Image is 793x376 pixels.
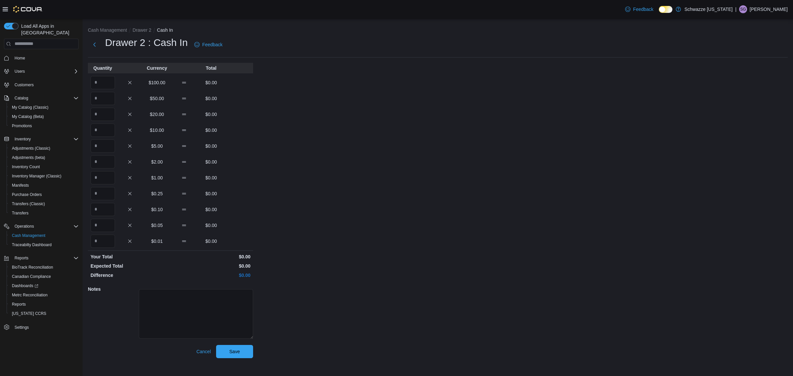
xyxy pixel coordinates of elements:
p: $0.00 [199,159,223,165]
span: Feedback [633,6,653,13]
span: Adjustments (beta) [9,154,79,162]
button: Drawer 2 [132,27,151,33]
button: Cash Management [88,27,127,33]
input: Quantity [91,219,115,232]
p: $0.00 [199,206,223,213]
span: Load All Apps in [GEOGRAPHIC_DATA] [19,23,79,36]
button: Canadian Compliance [7,272,81,281]
span: Dashboards [9,282,79,290]
p: $0.10 [145,206,169,213]
button: Traceabilty Dashboard [7,240,81,249]
p: | [735,5,736,13]
button: Cancel [194,345,213,358]
p: $0.00 [172,253,250,260]
p: Your Total [91,253,169,260]
a: Transfers (Classic) [9,200,48,208]
span: Reports [12,302,26,307]
p: $100.00 [145,79,169,86]
span: Catalog [15,95,28,101]
span: Reports [12,254,79,262]
span: Inventory [12,135,79,143]
span: Save [229,348,240,355]
p: $0.00 [199,79,223,86]
p: $0.00 [199,238,223,244]
p: $0.00 [172,272,250,279]
a: Feedback [192,38,225,51]
button: BioTrack Reconciliation [7,263,81,272]
img: Cova [13,6,43,13]
span: Traceabilty Dashboard [12,242,52,247]
a: Manifests [9,181,31,189]
a: Reports [9,300,28,308]
span: Settings [15,325,29,330]
span: Cash Management [9,232,79,240]
span: Customers [15,82,34,88]
span: Operations [12,222,79,230]
button: Reports [7,300,81,309]
span: Metrc Reconciliation [12,292,48,298]
h1: Drawer 2 : Cash In [105,36,188,49]
button: Metrc Reconciliation [7,290,81,300]
button: Promotions [7,121,81,131]
button: Purchase Orders [7,190,81,199]
p: $0.00 [199,111,223,118]
button: Inventory [1,134,81,144]
a: Transfers [9,209,31,217]
p: Difference [91,272,169,279]
h5: Notes [88,282,137,296]
span: Promotions [9,122,79,130]
input: Quantity [91,108,115,121]
span: Customers [12,81,79,89]
p: $0.25 [145,190,169,197]
span: Washington CCRS [9,310,79,318]
span: Reports [15,255,28,261]
span: Inventory Count [9,163,79,171]
a: Promotions [9,122,35,130]
a: Canadian Compliance [9,273,54,281]
span: Purchase Orders [9,191,79,199]
p: $5.00 [145,143,169,149]
p: Expected Total [91,263,169,269]
span: Home [12,54,79,62]
button: Settings [1,322,81,332]
a: Traceabilty Dashboard [9,241,54,249]
span: Users [12,67,79,75]
a: Dashboards [9,282,41,290]
button: Transfers [7,208,81,218]
p: $0.00 [199,222,223,229]
input: Quantity [91,124,115,137]
span: Purchase Orders [12,192,42,197]
p: [PERSON_NAME] [750,5,788,13]
p: $50.00 [145,95,169,102]
span: Manifests [9,181,79,189]
nav: An example of EuiBreadcrumbs [88,27,788,35]
button: Cash Management [7,231,81,240]
button: Customers [1,80,81,90]
p: $1.00 [145,174,169,181]
button: Operations [1,222,81,231]
span: Adjustments (Classic) [12,146,50,151]
button: Inventory Count [7,162,81,171]
span: Operations [15,224,34,229]
button: Catalog [12,94,31,102]
span: Inventory Manager (Classic) [9,172,79,180]
span: My Catalog (Beta) [9,113,79,121]
a: BioTrack Reconciliation [9,263,56,271]
span: Transfers (Classic) [12,201,45,207]
button: Reports [12,254,31,262]
a: Home [12,54,28,62]
p: $20.00 [145,111,169,118]
span: Manifests [12,183,29,188]
span: Transfers [12,210,28,216]
p: $0.00 [199,174,223,181]
input: Quantity [91,203,115,216]
button: Adjustments (beta) [7,153,81,162]
span: Cash Management [12,233,45,238]
span: [US_STATE] CCRS [12,311,46,316]
a: Dashboards [7,281,81,290]
button: My Catalog (Classic) [7,103,81,112]
button: Transfers (Classic) [7,199,81,208]
a: My Catalog (Beta) [9,113,47,121]
p: $0.00 [199,127,223,133]
span: BioTrack Reconciliation [9,263,79,271]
